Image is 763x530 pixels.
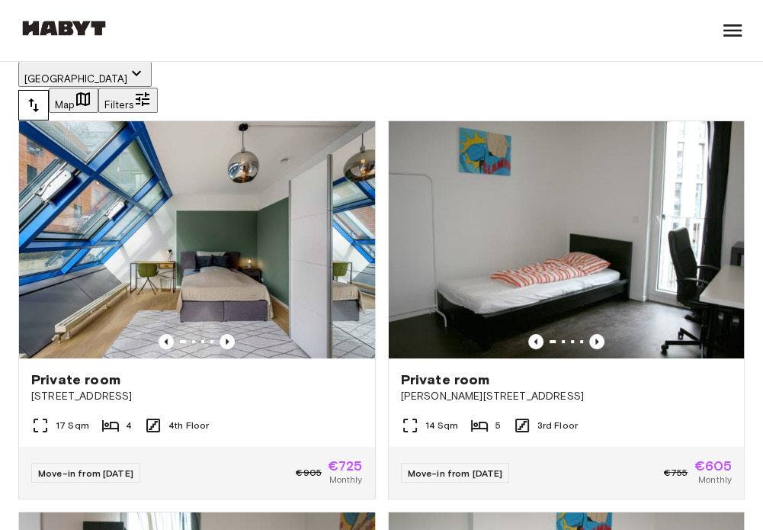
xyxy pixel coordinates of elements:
[168,419,209,432] span: 4th Floor
[19,121,375,358] img: Marketing picture of unit DE-01-010-002-01HF
[694,459,732,473] span: €605
[401,389,733,404] span: [PERSON_NAME][STREET_ADDRESS]
[220,334,235,349] button: Previous image
[328,459,363,473] span: €725
[698,473,732,487] span: Monthly
[389,121,745,358] img: Marketing picture of unit DE-01-302-007-05
[495,419,500,432] span: 5
[537,419,578,432] span: 3rd Floor
[425,419,459,432] span: 14 Sqm
[18,90,49,120] button: tune
[31,371,120,389] span: Private room
[408,467,503,479] span: Move-in from [DATE]
[56,419,89,432] span: 17 Sqm
[98,88,158,113] button: Filters
[589,334,604,349] button: Previous image
[159,334,174,349] button: Previous image
[388,120,745,499] a: Marketing picture of unit DE-01-302-007-05Previous imagePrevious imagePrivate room[PERSON_NAME][S...
[528,334,543,349] button: Previous image
[38,467,133,479] span: Move-in from [DATE]
[401,371,490,389] span: Private room
[31,389,363,404] span: [STREET_ADDRESS]
[126,419,132,432] span: 4
[18,62,152,87] button: [GEOGRAPHIC_DATA]
[329,473,362,487] span: Monthly
[18,120,376,499] a: Marketing picture of unit DE-01-010-002-01HFPrevious imagePrevious imagePrivate room[STREET_ADDRE...
[664,466,688,480] span: €755
[49,88,98,113] button: Map
[296,466,322,480] span: €905
[18,21,110,36] img: Habyt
